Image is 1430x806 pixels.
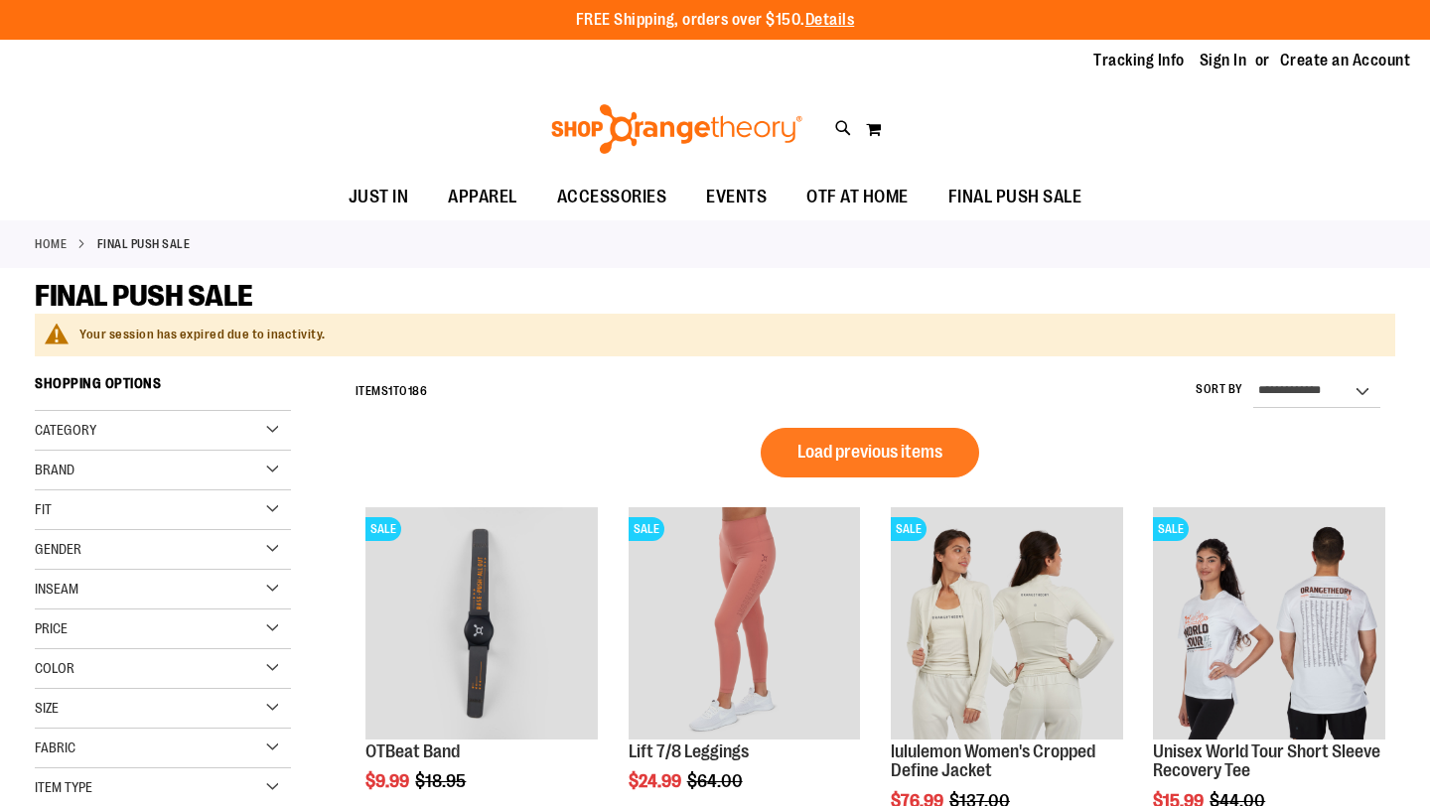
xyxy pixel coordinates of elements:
[79,326,1375,344] div: Your session has expired due to inactivity.
[1153,507,1385,742] a: Product image for Unisex World Tour Short Sleeve Recovery TeeSALE
[1200,50,1247,71] a: Sign In
[629,507,861,742] a: Product image for Lift 7/8 LeggingsSALE
[548,104,805,154] img: Shop Orangetheory
[805,11,855,29] a: Details
[35,462,74,477] span: Brand
[35,422,96,438] span: Category
[1280,50,1411,71] a: Create an Account
[365,517,401,541] span: SALE
[1153,517,1189,541] span: SALE
[365,741,460,761] a: OTBeat Band
[891,507,1123,739] img: Product image for lululemon Define Jacket Cropped
[35,501,52,517] span: Fit
[891,741,1095,781] a: lululemon Women's Cropped Define Jacket
[891,507,1123,742] a: Product image for lululemon Define Jacket CroppedSALE
[35,581,78,597] span: Inseam
[687,771,746,791] span: $64.00
[557,175,667,219] span: ACCESSORIES
[35,279,253,313] span: FINAL PUSH SALE
[797,442,942,462] span: Load previous items
[97,235,191,253] strong: FINAL PUSH SALE
[629,741,749,761] a: Lift 7/8 Leggings
[415,771,469,791] span: $18.95
[629,517,664,541] span: SALE
[35,700,59,716] span: Size
[365,507,598,739] img: OTBeat Band
[35,739,75,755] span: Fabric
[35,620,68,636] span: Price
[761,428,979,477] button: Load previous items
[428,175,537,220] a: APPAREL
[365,771,412,791] span: $9.99
[35,541,81,557] span: Gender
[35,366,291,411] strong: Shopping Options
[35,660,74,676] span: Color
[1093,50,1185,71] a: Tracking Info
[448,175,517,219] span: APPAREL
[948,175,1082,219] span: FINAL PUSH SALE
[356,376,428,407] h2: Items to
[1153,507,1385,739] img: Product image for Unisex World Tour Short Sleeve Recovery Tee
[576,9,855,32] p: FREE Shipping, orders over $150.
[686,175,786,220] a: EVENTS
[349,175,409,219] span: JUST IN
[35,235,67,253] a: Home
[388,384,393,398] span: 1
[408,384,428,398] span: 186
[806,175,909,219] span: OTF AT HOME
[1153,741,1380,781] a: Unisex World Tour Short Sleeve Recovery Tee
[706,175,767,219] span: EVENTS
[35,779,92,795] span: Item Type
[786,175,929,220] a: OTF AT HOME
[629,507,861,739] img: Product image for Lift 7/8 Leggings
[929,175,1102,219] a: FINAL PUSH SALE
[329,175,429,220] a: JUST IN
[629,771,684,791] span: $24.99
[365,507,598,742] a: OTBeat BandSALE
[537,175,687,220] a: ACCESSORIES
[1196,381,1243,398] label: Sort By
[891,517,927,541] span: SALE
